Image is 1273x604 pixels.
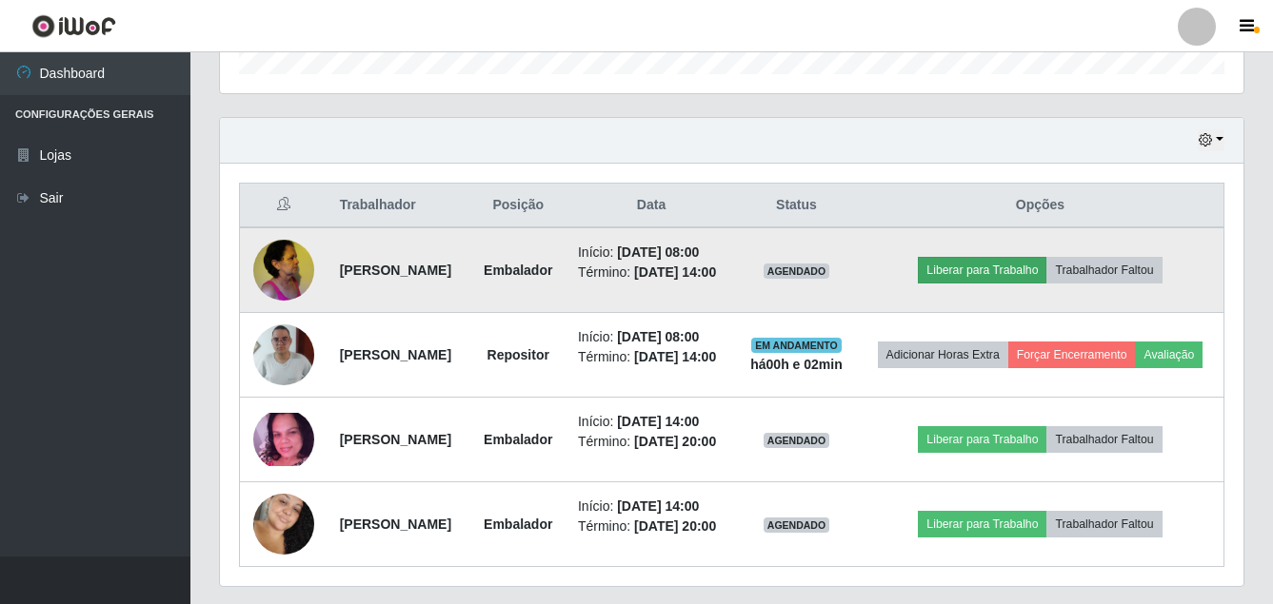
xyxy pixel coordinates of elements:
th: Status [736,184,857,228]
time: [DATE] 08:00 [617,329,699,344]
img: 1745150555426.jpeg [253,287,314,422]
time: [DATE] 08:00 [617,244,699,260]
img: 1750087788307.jpeg [253,477,314,571]
strong: Embalador [484,263,552,278]
strong: Embalador [484,432,552,447]
li: Término: [578,432,725,452]
strong: [PERSON_NAME] [340,432,451,447]
img: 1739839717367.jpeg [253,229,314,310]
button: Liberar para Trabalho [918,511,1046,537]
button: Trabalhador Faltou [1046,511,1162,537]
th: Data [567,184,736,228]
strong: [PERSON_NAME] [340,516,451,532]
time: [DATE] 14:00 [617,414,699,429]
li: Término: [578,347,725,367]
span: EM ANDAMENTO [751,338,842,353]
img: 1744415855733.jpeg [253,413,314,466]
button: Trabalhador Faltou [1046,257,1162,283]
li: Início: [578,412,725,432]
time: [DATE] 14:00 [634,264,716,280]
strong: Embalador [484,516,552,532]
time: [DATE] 20:00 [634,434,716,449]
strong: Repositor [487,347,549,362]
li: Término: [578,263,725,283]
li: Término: [578,516,725,536]
li: Início: [578,497,725,516]
time: [DATE] 14:00 [617,498,699,514]
th: Opções [857,184,1224,228]
strong: [PERSON_NAME] [340,263,451,278]
li: Início: [578,327,725,347]
strong: há 00 h e 02 min [750,357,843,372]
span: AGENDADO [764,433,830,448]
button: Forçar Encerramento [1008,341,1136,368]
span: AGENDADO [764,517,830,533]
time: [DATE] 20:00 [634,518,716,534]
strong: [PERSON_NAME] [340,347,451,362]
span: AGENDADO [764,263,830,279]
button: Trabalhador Faltou [1046,426,1162,453]
button: Liberar para Trabalho [918,426,1046,453]
time: [DATE] 14:00 [634,349,716,364]
button: Avaliação [1135,341,1203,368]
th: Trabalhador [328,184,470,228]
button: Liberar para Trabalho [918,257,1046,283]
img: CoreUI Logo [31,14,116,38]
button: Adicionar Horas Extra [878,341,1008,368]
li: Início: [578,243,725,263]
th: Posição [470,184,567,228]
